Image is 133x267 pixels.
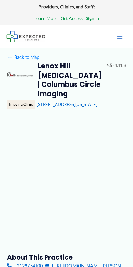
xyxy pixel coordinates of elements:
span: 4.5 [107,62,112,69]
a: [STREET_ADDRESS][US_STATE] [37,102,97,107]
a: Learn More [34,14,57,23]
a: Get Access [61,14,83,23]
strong: Providers, Clinics, and Staff: [38,4,95,9]
h2: Lenox Hill [MEDICAL_DATA] | Columbus Circle Imaging [38,62,102,99]
span: (4,415) [113,62,126,69]
button: Main menu toggle [113,30,127,43]
img: Expected Healthcare Logo - side, dark font, small [6,31,45,42]
div: Imaging Clinic [7,100,35,109]
a: Sign In [86,14,99,23]
span: ← [7,54,13,60]
h3: About this practice [7,253,126,261]
a: ←Back to Map [7,53,39,62]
